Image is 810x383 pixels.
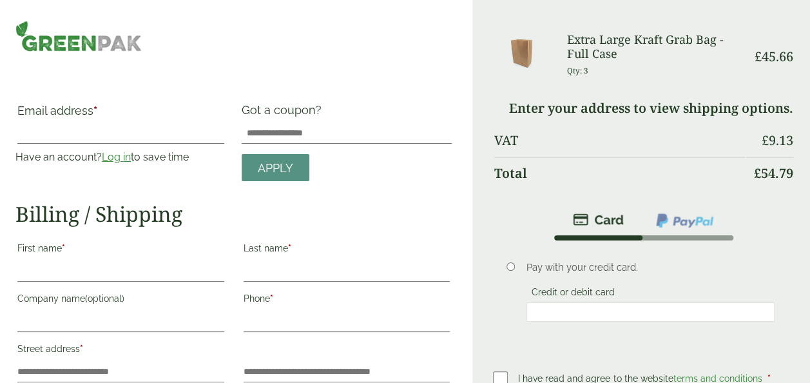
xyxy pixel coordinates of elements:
[762,132,769,149] span: £
[288,243,291,253] abbr: required
[494,157,745,189] th: Total
[270,293,273,304] abbr: required
[526,260,775,275] p: Pay with your credit card.
[15,202,452,226] h2: Billing / Shipping
[242,154,309,182] a: Apply
[573,212,624,228] img: stripe.png
[15,21,142,52] img: GreenPak Supplies
[566,33,745,61] h3: Extra Large Kraft Grab Bag - Full Case
[17,239,224,261] label: First name
[17,340,224,362] label: Street address
[17,290,224,311] label: Company name
[244,239,450,261] label: Last name
[755,48,762,65] span: £
[754,164,761,182] span: £
[755,48,793,65] bdi: 45.66
[15,150,226,165] p: Have an account? to save time
[80,344,83,354] abbr: required
[526,287,620,301] label: Credit or debit card
[258,161,293,175] span: Apply
[62,243,65,253] abbr: required
[494,125,745,156] th: VAT
[17,105,224,123] label: Email address
[754,164,793,182] bdi: 54.79
[566,66,588,75] small: Qty: 3
[530,306,771,318] iframe: Secure card payment input frame
[85,293,124,304] span: (optional)
[242,103,327,123] label: Got a coupon?
[494,93,793,124] td: Enter your address to view shipping options.
[244,290,450,311] label: Phone
[655,212,715,229] img: ppcp-gateway.png
[762,132,793,149] bdi: 9.13
[102,151,131,163] a: Log in
[93,104,97,117] abbr: required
